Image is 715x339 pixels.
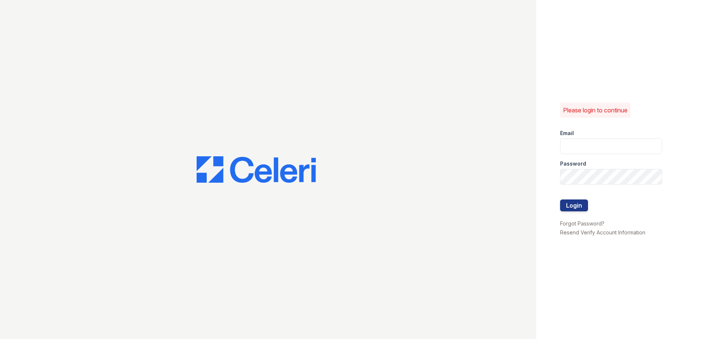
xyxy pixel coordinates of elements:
label: Password [560,160,586,167]
button: Login [560,199,588,211]
img: CE_Logo_Blue-a8612792a0a2168367f1c8372b55b34899dd931a85d93a1a3d3e32e68fde9ad4.png [197,156,316,183]
p: Please login to continue [563,106,627,115]
a: Forgot Password? [560,220,604,227]
a: Resend Verify Account Information [560,229,645,236]
label: Email [560,129,574,137]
